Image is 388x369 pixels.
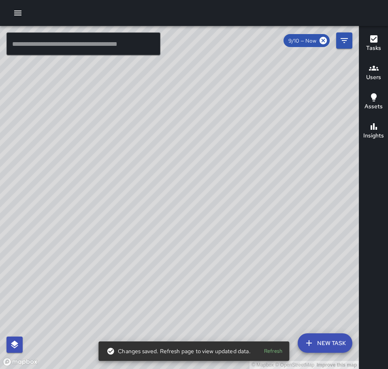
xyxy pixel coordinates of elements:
button: Insights [359,117,388,146]
button: Assets [359,88,388,117]
h6: Assets [365,102,383,111]
button: New Task [298,333,352,353]
h6: Users [366,73,381,82]
div: Changes saved. Refresh page to view updated data. [107,344,250,358]
span: 9/10 — Now [284,37,321,44]
button: Users [359,58,388,88]
button: Filters [336,32,352,49]
h6: Tasks [366,44,381,53]
button: Tasks [359,29,388,58]
h6: Insights [363,131,384,140]
button: Refresh [260,345,286,358]
div: 9/10 — Now [284,34,330,47]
